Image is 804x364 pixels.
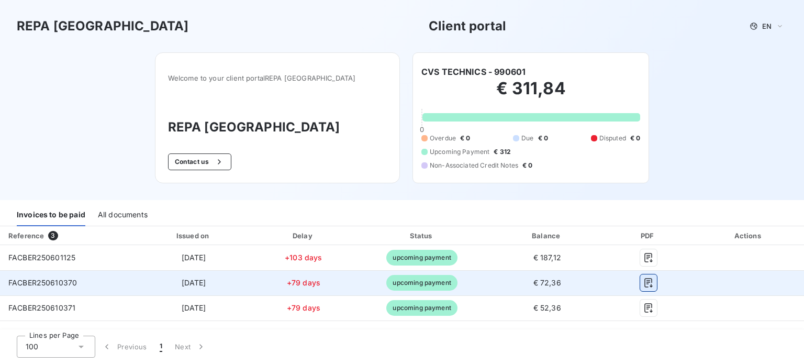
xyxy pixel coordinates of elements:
span: FACBER250610370 [8,278,77,287]
div: Reference [8,231,44,240]
span: upcoming payment [386,250,457,266]
span: 1 [160,341,162,352]
span: Upcoming Payment [430,147,489,157]
span: € 312 [494,147,511,157]
span: 3 [48,231,58,240]
span: € 0 [630,134,640,143]
span: [DATE] [182,253,206,262]
div: Delay [256,230,352,241]
span: upcoming payment [386,275,457,291]
span: [DATE] [182,303,206,312]
button: Previous [95,336,153,358]
span: +79 days [287,303,320,312]
span: € 187,12 [533,253,561,262]
span: Disputed [599,134,626,143]
div: Issued on [136,230,252,241]
div: Invoices to be paid [17,204,85,226]
button: Contact us [168,153,231,170]
span: Overdue [430,134,456,143]
span: € 0 [460,134,470,143]
div: Status [355,230,488,241]
div: All documents [98,204,148,226]
h3: REPA [GEOGRAPHIC_DATA] [17,17,188,36]
span: upcoming payment [386,300,457,316]
button: 1 [153,336,169,358]
span: EN [762,22,772,30]
span: Due [521,134,533,143]
button: Next [169,336,213,358]
span: Non-Associated Credit Notes [430,161,518,170]
h3: REPA [GEOGRAPHIC_DATA] [168,118,387,137]
span: € 52,36 [533,303,561,312]
span: Welcome to your client portal REPA [GEOGRAPHIC_DATA] [168,74,387,82]
div: Balance [493,230,601,241]
h3: Client portal [429,17,506,36]
span: FACBER250601125 [8,253,75,262]
span: +79 days [287,278,320,287]
span: FACBER250610371 [8,303,75,312]
span: 0 [420,125,424,134]
span: [DATE] [182,278,206,287]
span: +103 days [285,253,322,262]
div: PDF [606,230,691,241]
h2: € 311,84 [421,78,640,109]
div: Actions [696,230,802,241]
span: € 0 [538,134,548,143]
h6: CVS TECHNICS - 990601 [421,65,526,78]
span: € 72,36 [533,278,561,287]
span: € 0 [522,161,532,170]
span: 100 [26,341,38,352]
